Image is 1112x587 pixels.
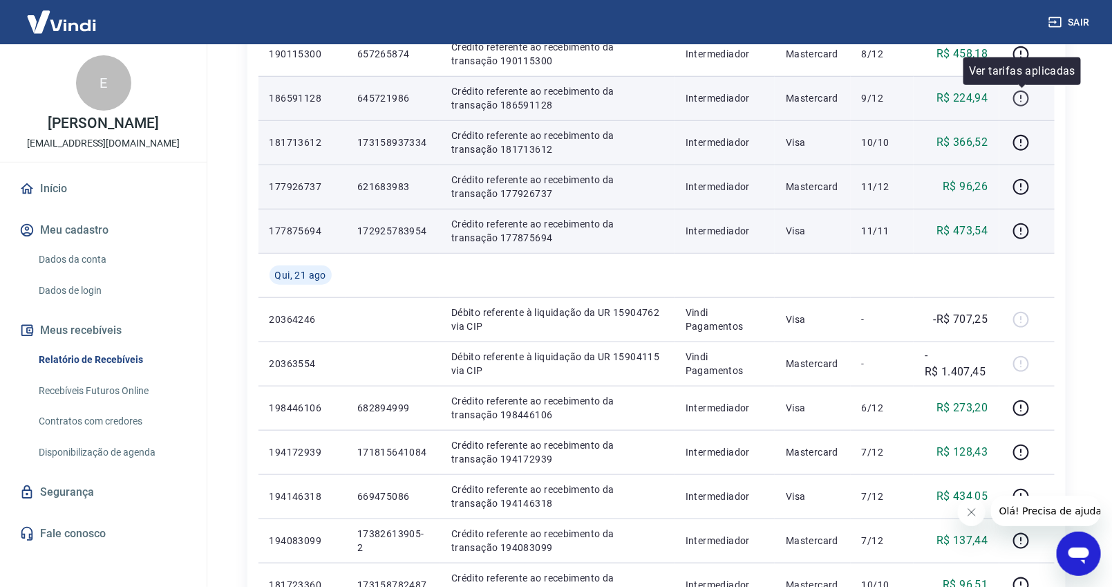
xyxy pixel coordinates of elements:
button: Sair [1046,10,1095,35]
p: 17382613905-2 [357,527,429,555]
p: Intermediador [686,401,764,415]
p: -R$ 1.407,45 [925,347,988,380]
p: 20364246 [270,313,335,326]
p: 20363554 [270,357,335,371]
p: Intermediador [686,136,764,149]
a: Recebíveis Futuros Online [33,377,190,405]
p: R$ 224,94 [936,90,988,106]
p: 7/12 [862,534,903,548]
p: 177926737 [270,180,335,194]
p: Mastercard [786,180,840,194]
p: 186591128 [270,91,335,105]
a: Disponibilização de agenda [33,438,190,467]
span: Qui, 21 ago [275,268,326,282]
p: 669475086 [357,490,429,503]
p: 621683983 [357,180,429,194]
p: 173158937334 [357,136,429,149]
p: R$ 273,20 [936,400,988,416]
p: 177875694 [270,224,335,238]
p: Crédito referente ao recebimento da transação 181713612 [451,129,663,156]
p: Crédito referente ao recebimento da transação 194083099 [451,527,663,555]
p: Intermediador [686,47,764,61]
a: Início [17,174,190,204]
p: Intermediador [686,445,764,459]
p: 7/12 [862,445,903,459]
p: Crédito referente ao recebimento da transação 186591128 [451,84,663,112]
p: Intermediador [686,180,764,194]
p: 10/10 [862,136,903,149]
p: R$ 128,43 [936,444,988,460]
p: 8/12 [862,47,903,61]
p: Visa [786,313,840,326]
p: 171815641084 [357,445,429,459]
p: [EMAIL_ADDRESS][DOMAIN_NAME] [27,136,180,151]
p: Ver tarifas aplicadas [969,63,1075,80]
p: 657265874 [357,47,429,61]
p: R$ 96,26 [943,178,988,195]
p: Intermediador [686,534,764,548]
p: 198446106 [270,401,335,415]
p: [PERSON_NAME] [48,116,158,131]
p: Intermediador [686,91,764,105]
p: Intermediador [686,490,764,503]
p: R$ 458,18 [936,46,988,62]
p: Crédito referente ao recebimento da transação 177875694 [451,217,663,245]
span: Olá! Precisa de ajuda? [8,10,116,21]
p: 682894999 [357,401,429,415]
iframe: Close message [958,499,986,526]
p: 172925783954 [357,224,429,238]
img: Vindi [17,1,106,43]
p: 190115300 [270,47,335,61]
p: Mastercard [786,357,840,371]
iframe: Message from company [991,496,1101,526]
p: Intermediador [686,224,764,238]
a: Segurança [17,477,190,507]
button: Meus recebíveis [17,315,190,346]
p: Visa [786,490,840,503]
p: - [862,313,903,326]
p: - [862,357,903,371]
p: Crédito referente ao recebimento da transação 198446106 [451,394,663,422]
p: Mastercard [786,91,840,105]
div: E [76,55,131,111]
p: 194083099 [270,534,335,548]
p: Mastercard [786,534,840,548]
p: 194172939 [270,445,335,459]
p: Débito referente à liquidação da UR 15904115 via CIP [451,350,663,378]
p: Visa [786,401,840,415]
p: 9/12 [862,91,903,105]
p: Crédito referente ao recebimento da transação 177926737 [451,173,663,201]
p: 645721986 [357,91,429,105]
a: Dados de login [33,277,190,305]
p: 6/12 [862,401,903,415]
p: 194146318 [270,490,335,503]
a: Contratos com credores [33,407,190,436]
p: Mastercard [786,445,840,459]
p: Vindi Pagamentos [686,306,764,333]
p: Visa [786,224,840,238]
a: Fale conosco [17,519,190,549]
p: Visa [786,136,840,149]
a: Dados da conta [33,245,190,274]
p: 11/11 [862,224,903,238]
p: -R$ 707,25 [934,311,988,328]
button: Meu cadastro [17,215,190,245]
p: 7/12 [862,490,903,503]
p: Vindi Pagamentos [686,350,764,378]
p: Mastercard [786,47,840,61]
p: 11/12 [862,180,903,194]
iframe: Button to launch messaging window [1057,532,1101,576]
a: Relatório de Recebíveis [33,346,190,374]
p: R$ 137,44 [936,532,988,549]
p: R$ 434,05 [936,488,988,505]
p: Débito referente à liquidação da UR 15904762 via CIP [451,306,663,333]
p: R$ 366,52 [936,134,988,151]
p: 181713612 [270,136,335,149]
p: Crédito referente ao recebimento da transação 190115300 [451,40,663,68]
p: Crédito referente ao recebimento da transação 194172939 [451,438,663,466]
p: R$ 473,54 [936,223,988,239]
p: Crédito referente ao recebimento da transação 194146318 [451,483,663,510]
